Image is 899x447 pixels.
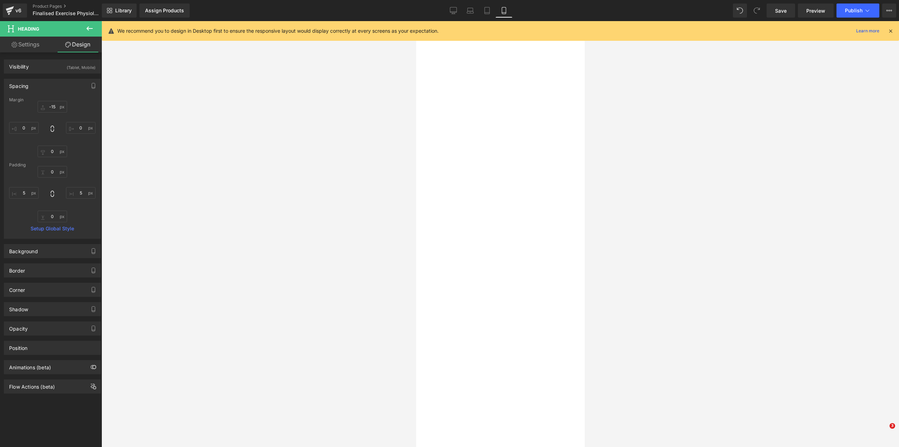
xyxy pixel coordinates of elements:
[496,4,512,18] a: Mobile
[67,60,96,71] div: (Tablet, Mobile)
[775,7,787,14] span: Save
[14,6,23,15] div: v6
[9,122,39,134] input: 0
[445,4,462,18] a: Desktop
[33,4,113,9] a: Product Pages
[9,79,28,89] div: Spacing
[9,226,96,231] a: Setup Global Style
[66,187,96,199] input: 0
[9,380,55,390] div: Flow Actions (beta)
[9,60,29,70] div: Visibility
[890,423,895,429] span: 3
[845,8,862,13] span: Publish
[52,37,103,52] a: Design
[836,4,879,18] button: Publish
[3,4,27,18] a: v6
[9,244,38,254] div: Background
[806,7,825,14] span: Preview
[875,423,892,440] iframe: Intercom live chat
[882,4,896,18] button: More
[38,166,67,178] input: 0
[9,341,27,351] div: Position
[479,4,496,18] a: Tablet
[9,162,96,167] div: Padding
[9,283,25,293] div: Corner
[9,360,51,370] div: Animations (beta)
[9,322,28,332] div: Opacity
[462,4,479,18] a: Laptop
[38,211,67,222] input: 0
[66,122,96,134] input: 0
[117,27,439,35] p: We recommend you to design in Desktop first to ensure the responsive layout would display correct...
[9,97,96,102] div: Margin
[38,101,67,113] input: 0
[38,146,67,157] input: 0
[102,4,137,18] a: New Library
[9,302,28,312] div: Shadow
[33,11,100,16] span: Finalised Exercise Physiology
[115,7,132,14] span: Library
[145,8,184,13] div: Assign Products
[853,27,882,35] a: Learn more
[9,264,25,274] div: Border
[750,4,764,18] button: Redo
[798,4,834,18] a: Preview
[733,4,747,18] button: Undo
[18,26,39,32] span: Heading
[9,187,39,199] input: 0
